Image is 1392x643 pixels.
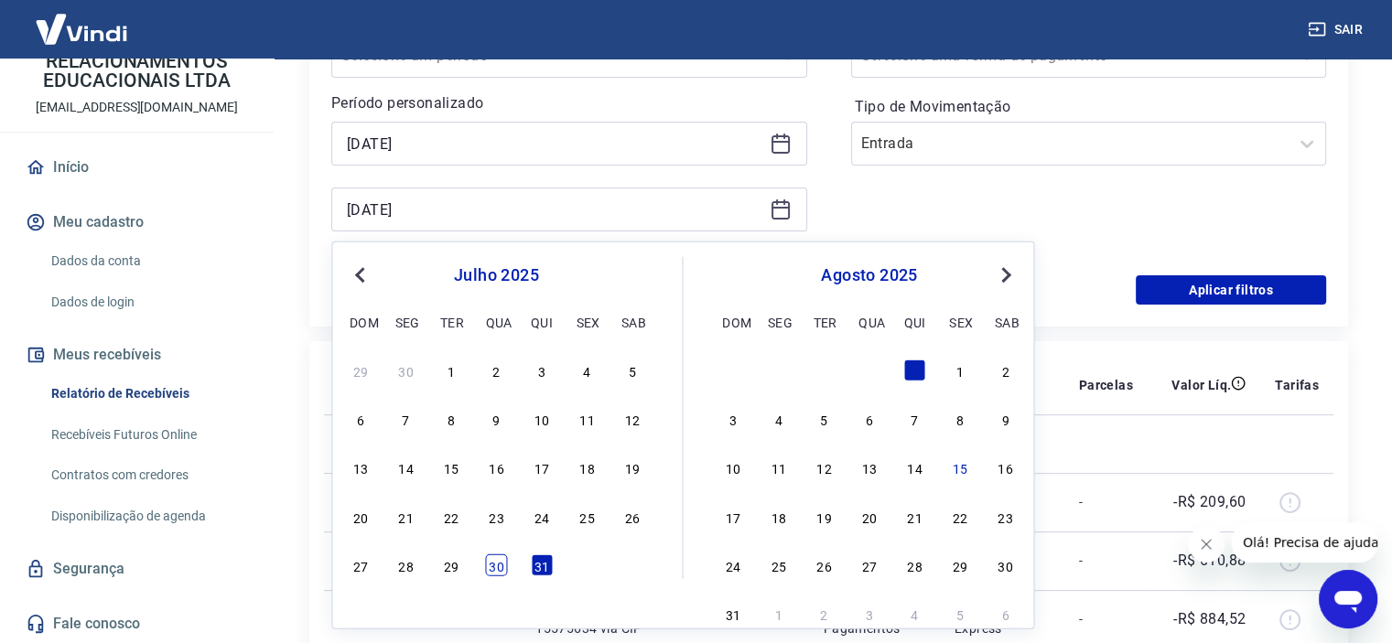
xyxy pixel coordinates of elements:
[395,359,417,381] div: Choose segunda-feira, 30 de junho de 2025
[858,505,880,527] div: Choose quarta-feira, 20 de agosto de 2025
[11,13,154,27] span: Olá! Precisa de ajuda?
[440,505,462,527] div: Choose terça-feira, 22 de julho de 2025
[858,310,880,332] div: qua
[1319,570,1377,628] iframe: Botão para abrir a janela de mensagens
[576,359,598,381] div: Choose sexta-feira, 4 de julho de 2025
[1079,610,1133,628] p: -
[485,310,507,332] div: qua
[350,456,372,478] div: Choose domingo, 13 de julho de 2025
[1079,552,1133,570] p: -
[15,33,259,91] p: COBRAFIX COBRANCAS E RELACIONAMENTOS EDUCACIONAIS LTDA
[22,549,252,589] a: Segurança
[995,359,1017,381] div: Choose sábado, 2 de agosto de 2025
[440,310,462,332] div: ter
[350,554,372,576] div: Choose domingo, 27 de julho de 2025
[350,505,372,527] div: Choose domingo, 20 de julho de 2025
[531,505,553,527] div: Choose quinta-feira, 24 de julho de 2025
[904,408,926,430] div: Choose quinta-feira, 7 de agosto de 2025
[722,408,744,430] div: Choose domingo, 3 de agosto de 2025
[44,498,252,535] a: Disponibilização de agenda
[858,408,880,430] div: Choose quarta-feira, 6 de agosto de 2025
[440,456,462,478] div: Choose terça-feira, 15 de julho de 2025
[813,505,835,527] div: Choose terça-feira, 19 de agosto de 2025
[722,554,744,576] div: Choose domingo, 24 de agosto de 2025
[350,310,372,332] div: dom
[440,554,462,576] div: Choose terça-feira, 29 de julho de 2025
[349,264,371,286] button: Previous Month
[722,456,744,478] div: Choose domingo, 10 de agosto de 2025
[576,408,598,430] div: Choose sexta-feira, 11 de julho de 2025
[347,264,645,286] div: julho 2025
[949,359,971,381] div: Choose sexta-feira, 1 de agosto de 2025
[576,505,598,527] div: Choose sexta-feira, 25 de julho de 2025
[576,310,598,332] div: sex
[44,375,252,413] a: Relatório de Recebíveis
[350,359,372,381] div: Choose domingo, 29 de junho de 2025
[858,554,880,576] div: Choose quarta-feira, 27 de agosto de 2025
[576,554,598,576] div: Choose sexta-feira, 1 de agosto de 2025
[949,408,971,430] div: Choose sexta-feira, 8 de agosto de 2025
[720,264,1020,286] div: agosto 2025
[395,456,417,478] div: Choose segunda-feira, 14 de julho de 2025
[531,408,553,430] div: Choose quinta-feira, 10 de julho de 2025
[995,603,1017,625] div: Choose sábado, 6 de setembro de 2025
[995,264,1017,286] button: Next Month
[531,456,553,478] div: Choose quinta-feira, 17 de julho de 2025
[44,456,252,494] a: Contratos com credores
[395,310,417,332] div: seg
[1079,493,1133,511] p: -
[22,335,252,375] button: Meus recebíveis
[395,554,417,576] div: Choose segunda-feira, 28 de julho de 2025
[485,456,507,478] div: Choose quarta-feira, 16 de julho de 2025
[995,505,1017,527] div: Choose sábado, 23 de agosto de 2025
[904,456,926,478] div: Choose quinta-feira, 14 de agosto de 2025
[36,98,238,117] p: [EMAIL_ADDRESS][DOMAIN_NAME]
[576,456,598,478] div: Choose sexta-feira, 18 de julho de 2025
[621,456,643,478] div: Choose sábado, 19 de julho de 2025
[768,554,790,576] div: Choose segunda-feira, 25 de agosto de 2025
[813,408,835,430] div: Choose terça-feira, 5 de agosto de 2025
[22,202,252,242] button: Meu cadastro
[949,456,971,478] div: Choose sexta-feira, 15 de agosto de 2025
[44,242,252,280] a: Dados da conta
[1275,376,1319,394] p: Tarifas
[722,359,744,381] div: Choose domingo, 27 de julho de 2025
[904,603,926,625] div: Choose quinta-feira, 4 de setembro de 2025
[904,554,926,576] div: Choose quinta-feira, 28 de agosto de 2025
[995,310,1017,332] div: sab
[531,310,553,332] div: qui
[813,603,835,625] div: Choose terça-feira, 2 de setembro de 2025
[1079,376,1133,394] p: Parcelas
[621,359,643,381] div: Choose sábado, 5 de julho de 2025
[44,416,252,454] a: Recebíveis Futuros Online
[995,456,1017,478] div: Choose sábado, 16 de agosto de 2025
[904,505,926,527] div: Choose quinta-feira, 21 de agosto de 2025
[722,505,744,527] div: Choose domingo, 17 de agosto de 2025
[485,359,507,381] div: Choose quarta-feira, 2 de julho de 2025
[722,603,744,625] div: Choose domingo, 31 de agosto de 2025
[22,1,141,57] img: Vindi
[621,554,643,576] div: Choose sábado, 2 de agosto de 2025
[768,505,790,527] div: Choose segunda-feira, 18 de agosto de 2025
[1173,550,1246,572] p: -R$ 610,88
[395,408,417,430] div: Choose segunda-feira, 7 de julho de 2025
[395,505,417,527] div: Choose segunda-feira, 21 de julho de 2025
[44,284,252,321] a: Dados de login
[813,359,835,381] div: Choose terça-feira, 29 de julho de 2025
[768,310,790,332] div: seg
[722,310,744,332] div: dom
[1173,491,1246,513] p: -R$ 209,60
[949,505,971,527] div: Choose sexta-feira, 22 de agosto de 2025
[331,92,807,114] p: Período personalizado
[1304,13,1370,47] button: Sair
[531,554,553,576] div: Choose quinta-feira, 31 de julho de 2025
[485,408,507,430] div: Choose quarta-feira, 9 de julho de 2025
[858,359,880,381] div: Choose quarta-feira, 30 de julho de 2025
[347,357,645,578] div: month 2025-07
[621,408,643,430] div: Choose sábado, 12 de julho de 2025
[22,147,252,188] a: Início
[768,603,790,625] div: Choose segunda-feira, 1 de setembro de 2025
[949,554,971,576] div: Choose sexta-feira, 29 de agosto de 2025
[350,408,372,430] div: Choose domingo, 6 de julho de 2025
[813,310,835,332] div: ter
